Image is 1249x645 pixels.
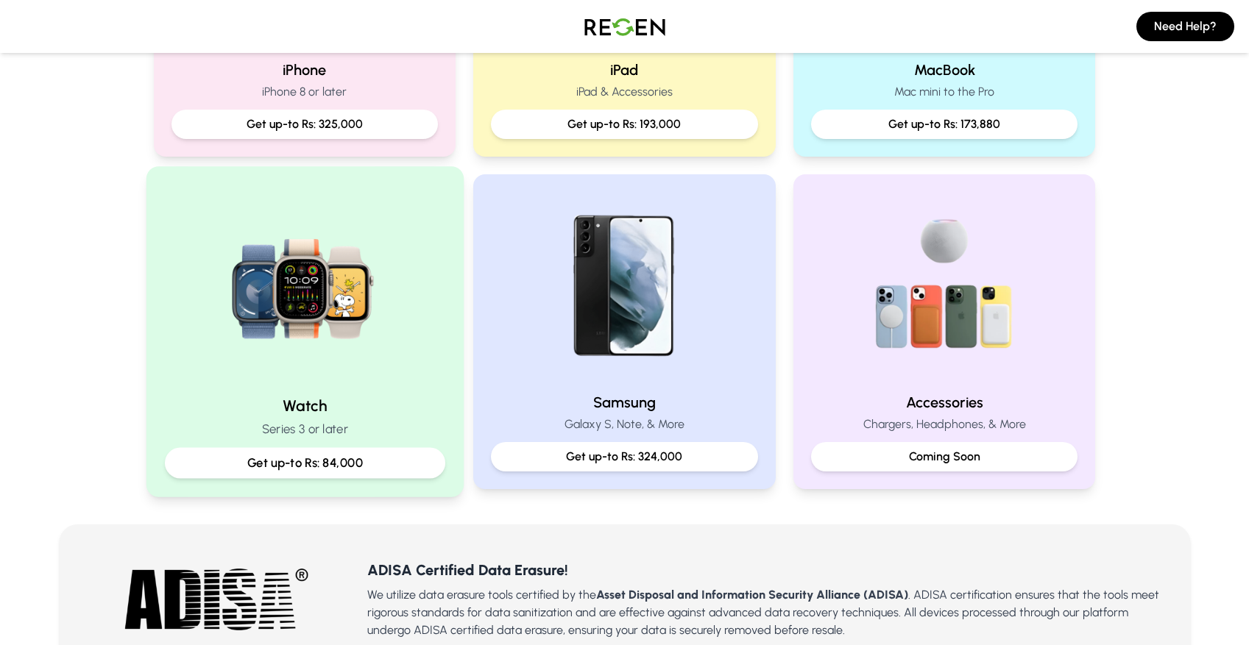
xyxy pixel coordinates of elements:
p: Mac mini to the Pro [811,83,1078,101]
h2: iPad [491,60,758,80]
h2: iPhone [171,60,439,80]
img: Samsung [530,192,718,380]
b: Asset Disposal and Information Security Alliance (ADISA) [596,588,908,602]
img: Accessories [850,192,1039,380]
p: Coming Soon [823,448,1066,466]
p: iPad & Accessories [491,83,758,101]
p: Chargers, Headphones, & More [811,416,1078,433]
p: Series 3 or later [164,420,445,438]
p: Get up-to Rs: 325,000 [183,115,427,133]
img: Logo [573,6,676,47]
p: Get up-to Rs: 193,000 [503,115,746,133]
img: ADISA Certified [124,565,308,633]
p: Get up-to Rs: 324,000 [503,448,746,466]
p: Get up-to Rs: 173,880 [823,115,1066,133]
p: Get up-to Rs: 84,000 [177,454,432,472]
img: Watch [205,185,403,383]
p: We utilize data erasure tools certified by the . ADISA certification ensures that the tools meet ... [367,586,1167,639]
h3: ADISA Certified Data Erasure! [367,560,1167,580]
h2: Samsung [491,392,758,413]
p: iPhone 8 or later [171,83,439,101]
button: Need Help? [1136,12,1234,41]
h2: MacBook [811,60,1078,80]
p: Galaxy S, Note, & More [491,416,758,433]
h2: Watch [164,395,445,416]
h2: Accessories [811,392,1078,413]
